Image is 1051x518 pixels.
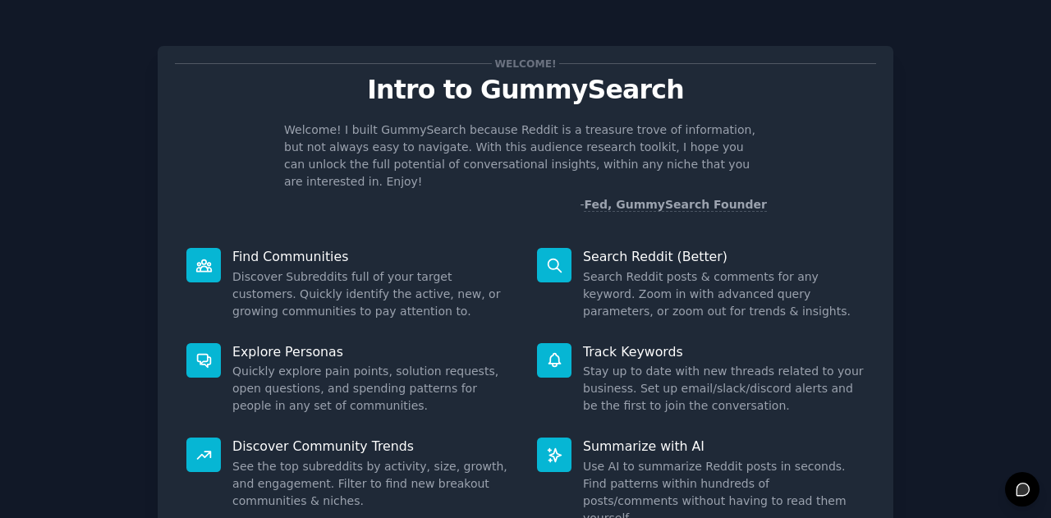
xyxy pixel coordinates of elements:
[232,458,514,510] dd: See the top subreddits by activity, size, growth, and engagement. Filter to find new breakout com...
[583,248,865,265] p: Search Reddit (Better)
[583,343,865,360] p: Track Keywords
[232,268,514,320] dd: Discover Subreddits full of your target customers. Quickly identify the active, new, or growing c...
[232,438,514,455] p: Discover Community Trends
[583,438,865,455] p: Summarize with AI
[175,76,876,104] p: Intro to GummySearch
[232,248,514,265] p: Find Communities
[583,363,865,415] dd: Stay up to date with new threads related to your business. Set up email/slack/discord alerts and ...
[584,198,767,212] a: Fed, GummySearch Founder
[580,196,767,213] div: -
[284,121,767,190] p: Welcome! I built GummySearch because Reddit is a treasure trove of information, but not always ea...
[232,343,514,360] p: Explore Personas
[583,268,865,320] dd: Search Reddit posts & comments for any keyword. Zoom in with advanced query parameters, or zoom o...
[492,55,559,72] span: Welcome!
[232,363,514,415] dd: Quickly explore pain points, solution requests, open questions, and spending patterns for people ...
